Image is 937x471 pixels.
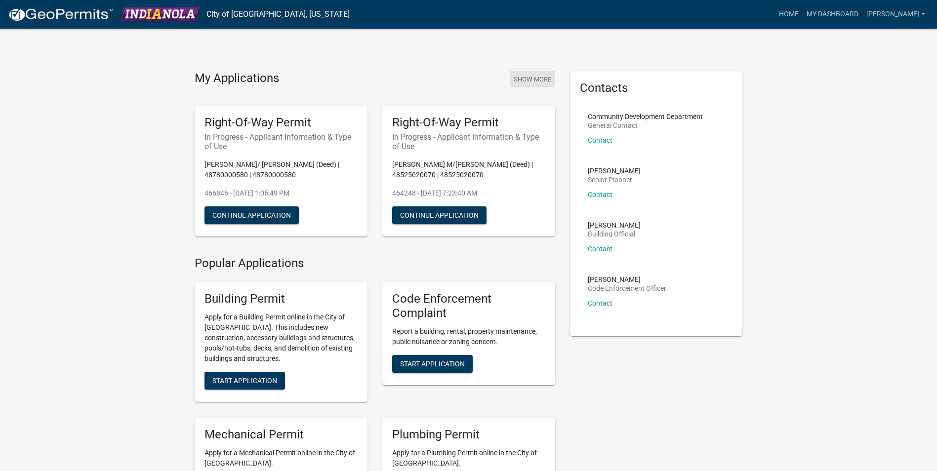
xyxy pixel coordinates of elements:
p: Building Official [588,231,641,237]
img: City of Indianola, Iowa [122,7,199,21]
p: 464248 - [DATE] 7:23:40 AM [392,188,545,198]
p: Apply for a Building Permit online in the City of [GEOGRAPHIC_DATA]. This includes new constructi... [204,312,358,364]
p: [PERSON_NAME] [588,167,641,174]
h4: My Applications [195,71,279,86]
button: Start Application [204,372,285,390]
p: [PERSON_NAME] [588,222,641,229]
p: Report a building, rental, property maintenance, public nuisance or zoning concern. [392,326,545,347]
a: Contact [588,245,612,253]
h5: Plumbing Permit [392,428,545,442]
button: Start Application [392,355,473,373]
a: Contact [588,136,612,144]
p: Apply for a Mechanical Permit online in the City of [GEOGRAPHIC_DATA]. [204,448,358,469]
a: Home [775,5,803,24]
h5: Right-Of-Way Permit [204,116,358,130]
button: Continue Application [392,206,487,224]
h5: Contacts [580,81,733,95]
h5: Building Permit [204,292,358,306]
p: [PERSON_NAME] M/[PERSON_NAME] (Deed) | 48525020070 | 48525020070 [392,159,545,180]
a: Contact [588,191,612,198]
a: City of [GEOGRAPHIC_DATA], [US_STATE] [206,6,350,23]
a: [PERSON_NAME] [862,5,929,24]
a: My Dashboard [803,5,862,24]
h6: In Progress - Applicant Information & Type of Use [204,132,358,151]
p: Apply for a Plumbing Permit online in the City of [GEOGRAPHIC_DATA]. [392,448,545,469]
h5: Mechanical Permit [204,428,358,442]
p: Code Enforcement Officer [588,285,666,292]
p: [PERSON_NAME]/ [PERSON_NAME] (Deed) | 48780000580 | 48780000580 [204,159,358,180]
span: Start Application [212,377,277,385]
h4: Popular Applications [195,256,555,271]
p: Community Development Department [588,113,703,120]
h5: Code Enforcement Complaint [392,292,545,320]
p: 466846 - [DATE] 1:05:49 PM [204,188,358,198]
button: Continue Application [204,206,299,224]
p: [PERSON_NAME] [588,276,666,283]
p: Senior Planner [588,176,641,183]
button: Show More [510,71,555,87]
h5: Right-Of-Way Permit [392,116,545,130]
h6: In Progress - Applicant Information & Type of Use [392,132,545,151]
p: General Contact [588,122,703,129]
span: Start Application [400,360,465,368]
a: Contact [588,299,612,307]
